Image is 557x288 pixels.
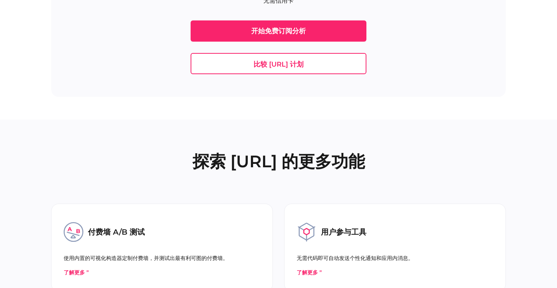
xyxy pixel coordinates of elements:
img: 图标用户参与工具 [297,222,316,242]
font: 使用内置的可视化构造器定制付费墙，并测试出最有利可图的付费墙。 [64,255,228,262]
a: 了解更多 ” [297,269,322,276]
font: 无需代码即可自动发送个性化通知和应用内消息。 [297,255,413,262]
font: 用户参与工具 [321,227,366,237]
font: 付费墙 A/B 测试 [88,227,145,237]
font: 开始免费订阅分析 [251,27,306,35]
font: 探索 [URL] 的更多功能 [192,151,365,171]
a: 比较 [URL] 计划 [191,53,366,74]
img: 图标付费墙-ab-测试 [64,222,83,242]
a: 了解更多 ” [64,269,89,276]
a: 开始免费订阅分析 [191,20,366,42]
font: 比较 [URL] 计划 [253,60,304,68]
